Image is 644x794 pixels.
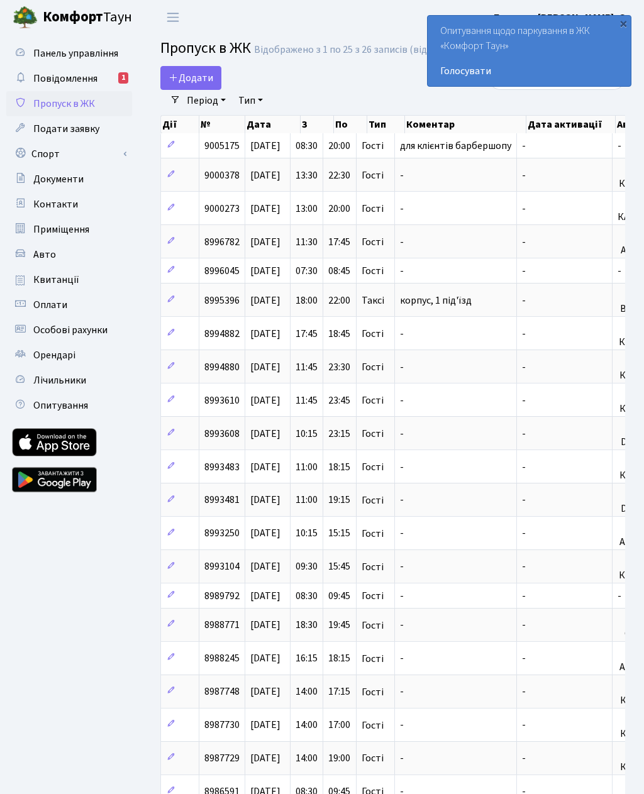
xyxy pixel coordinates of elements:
span: - [522,560,526,574]
span: 19:00 [328,751,350,765]
span: 08:30 [296,139,318,153]
a: Лічильники [6,368,132,393]
span: Гості [362,204,384,214]
span: 9000273 [204,202,240,216]
span: Квитанції [33,273,79,287]
span: - [522,589,526,603]
span: [DATE] [250,460,280,474]
span: 20:00 [328,202,350,216]
span: 9005175 [204,139,240,153]
span: - [400,264,404,278]
span: - [400,202,404,216]
span: 18:15 [328,460,350,474]
a: Спорт [6,141,132,167]
span: 8996782 [204,235,240,249]
span: 13:30 [296,168,318,182]
span: 8987748 [204,685,240,699]
span: - [400,394,404,407]
span: Контакти [33,197,78,211]
button: Переключити навігацію [157,7,189,28]
span: [DATE] [250,202,280,216]
span: 10:15 [296,527,318,541]
span: 18:45 [328,327,350,341]
a: Панель управління [6,41,132,66]
a: Орендарі [6,343,132,368]
span: Додати [169,71,213,85]
span: 23:15 [328,427,350,441]
span: 23:30 [328,360,350,374]
span: 8993483 [204,460,240,474]
th: По [334,116,367,133]
img: logo.png [13,5,38,30]
span: 22:30 [328,168,350,182]
span: 15:15 [328,527,350,541]
span: 8987730 [204,719,240,732]
span: 11:00 [296,493,318,507]
span: 17:15 [328,685,350,699]
span: - [618,139,621,153]
span: Гості [362,495,384,505]
span: 8993481 [204,493,240,507]
span: Гості [362,266,384,276]
span: 8988771 [204,619,240,632]
span: - [522,460,526,474]
span: - [400,427,404,441]
span: - [400,460,404,474]
span: корпус, 1 під'їзд [400,294,472,307]
span: 14:00 [296,751,318,765]
span: 8994880 [204,360,240,374]
th: Дії [161,116,199,133]
span: [DATE] [250,751,280,765]
span: - [522,394,526,407]
a: Особові рахунки [6,317,132,343]
div: × [617,17,630,30]
a: Блєдних [PERSON_NAME]. О. [494,10,629,25]
span: [DATE] [250,294,280,307]
span: 19:45 [328,619,350,632]
span: 22:00 [328,294,350,307]
span: Гості [362,395,384,405]
span: - [522,235,526,249]
span: 8995396 [204,294,240,307]
span: [DATE] [250,360,280,374]
span: [DATE] [250,619,280,632]
span: [DATE] [250,560,280,574]
a: Період [182,90,231,111]
span: - [522,264,526,278]
span: 11:00 [296,460,318,474]
span: - [400,493,404,507]
span: 13:00 [296,202,318,216]
span: - [400,360,404,374]
span: [DATE] [250,685,280,699]
span: [DATE] [250,235,280,249]
span: 8989792 [204,589,240,603]
span: 17:00 [328,719,350,732]
span: Гості [362,654,384,664]
span: [DATE] [250,427,280,441]
span: [DATE] [250,264,280,278]
span: 23:45 [328,394,350,407]
span: [DATE] [250,493,280,507]
span: Гості [362,170,384,180]
a: Опитування [6,393,132,418]
b: Комфорт [43,7,103,27]
span: Гості [362,562,384,572]
span: 8987729 [204,751,240,765]
span: - [618,264,621,278]
span: Гості [362,591,384,601]
span: Гості [362,362,384,372]
span: 09:30 [296,560,318,574]
span: 18:30 [296,619,318,632]
span: Оплати [33,298,67,312]
th: Дата [245,116,301,133]
span: Гості [362,529,384,539]
span: Приміщення [33,223,89,236]
span: [DATE] [250,327,280,341]
span: 8993610 [204,394,240,407]
span: [DATE] [250,394,280,407]
span: 07:30 [296,264,318,278]
span: - [400,619,404,632]
span: 18:00 [296,294,318,307]
span: [DATE] [250,652,280,666]
span: Особові рахунки [33,323,108,337]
